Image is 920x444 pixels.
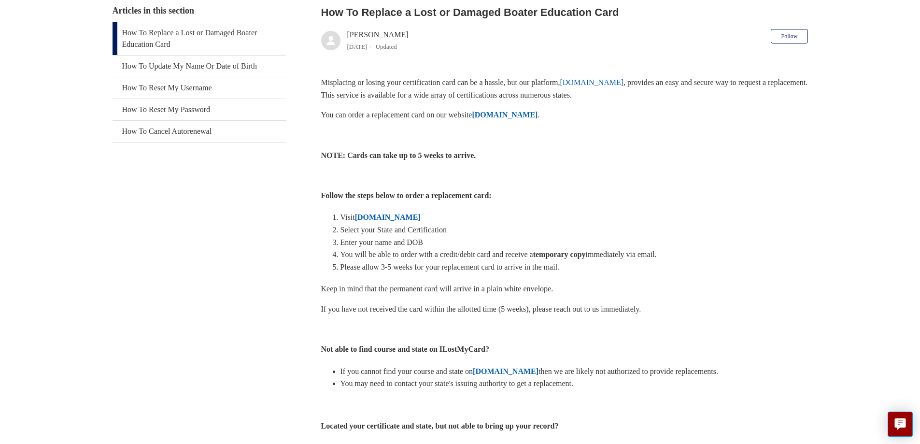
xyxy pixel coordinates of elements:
span: Enter your name and DOB [340,238,424,246]
a: [DOMAIN_NAME] [355,213,421,221]
span: Visit [340,213,355,221]
strong: Not able to find course and state on ILostMyCard? [321,345,489,353]
a: How To Reset My Username [113,77,286,99]
a: How To Replace a Lost or Damaged Boater Education Card [113,22,286,55]
span: If you cannot find your course and state on [340,367,473,375]
h2: How To Replace a Lost or Damaged Boater Education Card [321,4,808,20]
time: 04/08/2025, 11:48 [347,43,368,50]
button: Follow Article [771,29,807,43]
span: You may need to contact your state's issuing authority to get a replacement. [340,379,573,387]
li: Updated [376,43,397,50]
a: How To Update My Name Or Date of Birth [113,56,286,77]
a: [DOMAIN_NAME] [560,78,623,86]
div: [PERSON_NAME] [347,29,409,52]
strong: temporary copy [533,250,586,258]
a: How To Cancel Autorenewal [113,121,286,142]
span: You will be able to order with a credit/debit card and receive a immediately via email. [340,250,657,258]
a: How To Reset My Password [113,99,286,120]
p: Misplacing or losing your certification card can be a hassle, but our platform, , provides an eas... [321,76,808,101]
button: Live chat [888,412,913,437]
strong: Located your certificate and state, but not able to bring up your record? [321,422,559,430]
span: Please allow 3-5 weeks for your replacement card to arrive in the mail. [340,263,560,271]
span: You can order a replacement card on our website [321,111,472,119]
span: Articles in this section [113,6,194,15]
span: Select your State and Certification [340,226,447,234]
span: Keep in mind that the permanent card will arrive in a plain white envelope. [321,285,553,293]
span: . [538,111,539,119]
a: [DOMAIN_NAME] [473,367,538,375]
span: then we are likely not authorized to provide replacements. [538,367,718,375]
a: [DOMAIN_NAME] [472,111,538,119]
strong: Follow the steps below to order a replacement card: [321,191,492,200]
span: If you have not received the card within the allotted time (5 weeks), please reach out to us imme... [321,305,641,313]
strong: NOTE: Cards can take up to 5 weeks to arrive. [321,151,476,159]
